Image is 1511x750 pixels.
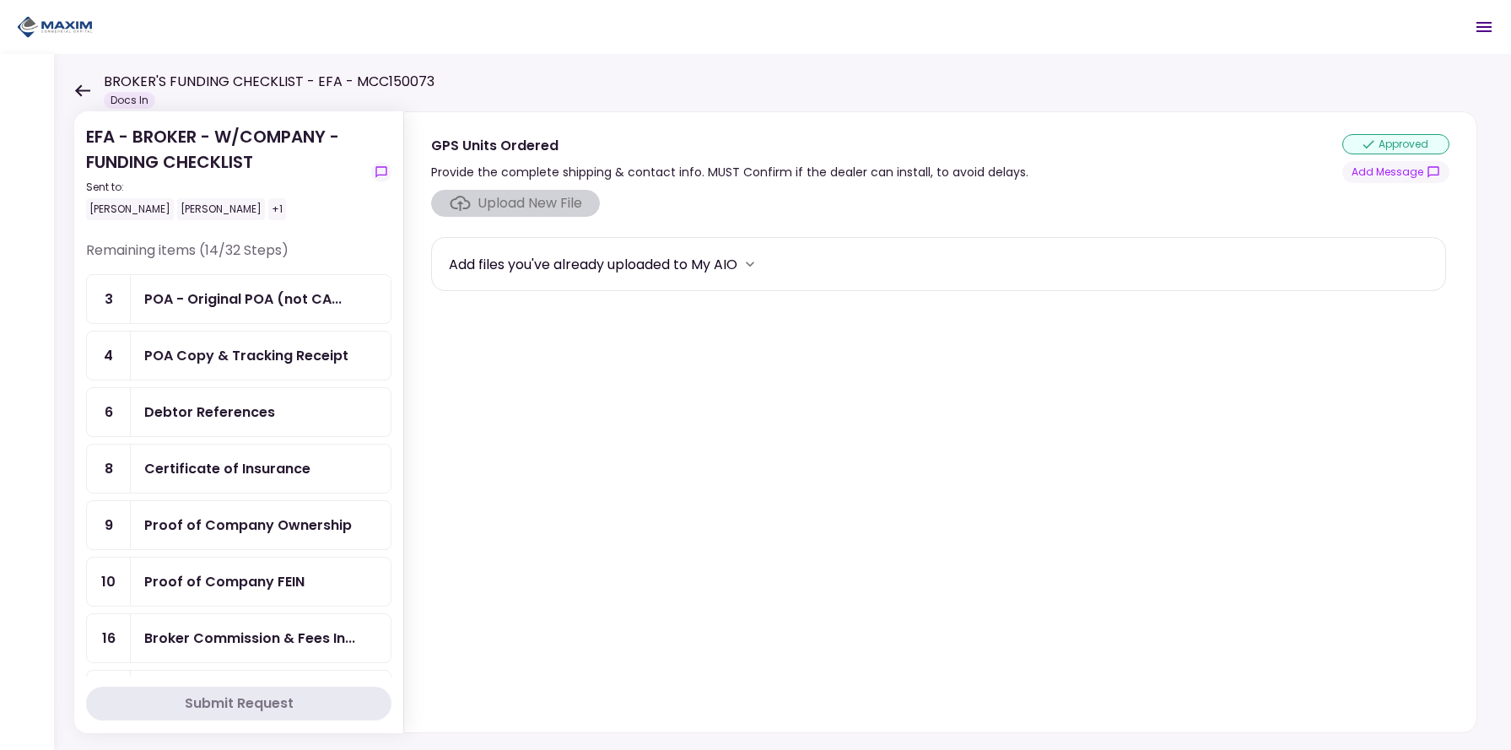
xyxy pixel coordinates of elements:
[86,613,391,663] a: 16Broker Commission & Fees Invoice
[86,444,391,494] a: 8Certificate of Insurance
[17,14,93,40] img: Partner icon
[86,387,391,437] a: 6Debtor References
[104,92,155,109] div: Docs In
[144,628,355,649] div: Broker Commission & Fees Invoice
[144,289,342,310] div: POA - Original POA (not CA or GA) (Received in house)
[87,388,131,436] div: 6
[144,515,352,536] div: Proof of Company Ownership
[144,458,310,479] div: Certificate of Insurance
[87,558,131,606] div: 10
[87,501,131,549] div: 9
[86,687,391,720] button: Submit Request
[87,275,131,323] div: 3
[86,557,391,607] a: 10Proof of Company FEIN
[1342,134,1449,154] div: approved
[87,614,131,662] div: 16
[1464,7,1504,47] button: Open menu
[86,500,391,550] a: 9Proof of Company Ownership
[1342,161,1449,183] button: show-messages
[86,331,391,380] a: 4POA Copy & Tracking Receipt
[268,198,286,220] div: +1
[177,198,265,220] div: [PERSON_NAME]
[86,670,391,720] a: 20Dealer GPS Installation Invoice
[431,190,600,217] span: Click here to upload the required document
[185,693,294,714] div: Submit Request
[144,345,348,366] div: POA Copy & Tracking Receipt
[86,198,174,220] div: [PERSON_NAME]
[86,124,364,220] div: EFA - BROKER - W/COMPANY - FUNDING CHECKLIST
[144,571,305,592] div: Proof of Company FEIN
[104,72,434,92] h1: BROKER'S FUNDING CHECKLIST - EFA - MCC150073
[449,254,737,275] div: Add files you've already uploaded to My AIO
[144,402,275,423] div: Debtor References
[431,135,1028,156] div: GPS Units Ordered
[431,162,1028,182] div: Provide the complete shipping & contact info. MUST Confirm if the dealer can install, to avoid de...
[87,671,131,719] div: 20
[737,251,763,277] button: more
[371,162,391,182] button: show-messages
[86,180,364,195] div: Sent to:
[87,332,131,380] div: 4
[87,445,131,493] div: 8
[403,111,1477,733] div: GPS Units OrderedProvide the complete shipping & contact info. MUST Confirm if the dealer can ins...
[86,274,391,324] a: 3POA - Original POA (not CA or GA) (Received in house)
[86,240,391,274] div: Remaining items (14/32 Steps)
